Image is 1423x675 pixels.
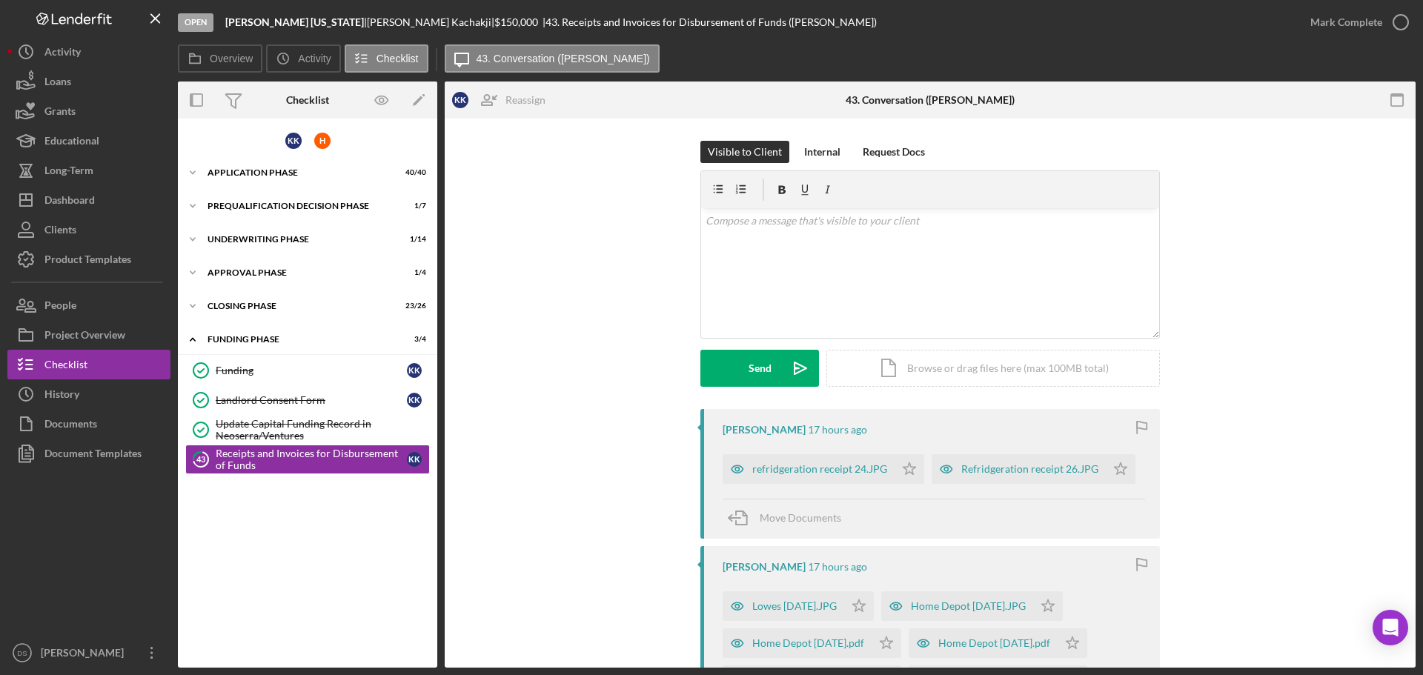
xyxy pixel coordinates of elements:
[7,215,170,245] button: Clients
[961,463,1098,475] div: Refridgeration receipt 26.JPG
[723,561,806,573] div: [PERSON_NAME]
[208,302,389,310] div: Closing Phase
[477,53,650,64] label: 43. Conversation ([PERSON_NAME])
[909,628,1087,658] button: Home Depot [DATE].pdf
[216,448,407,471] div: Receipts and Invoices for Disbursement of Funds
[44,96,76,130] div: Grants
[855,141,932,163] button: Request Docs
[314,133,331,149] div: H
[7,290,170,320] button: People
[808,561,867,573] time: 2025-09-10 22:15
[7,185,170,215] button: Dashboard
[377,53,419,64] label: Checklist
[266,44,340,73] button: Activity
[543,16,877,28] div: | 43. Receipts and Invoices for Disbursement of Funds ([PERSON_NAME])
[216,394,407,406] div: Landlord Consent Form
[208,168,389,177] div: Application Phase
[44,37,81,70] div: Activity
[1373,610,1408,645] div: Open Intercom Messenger
[7,245,170,274] button: Product Templates
[808,424,867,436] time: 2025-09-10 22:50
[7,156,170,185] button: Long-Term
[44,439,142,472] div: Document Templates
[44,379,79,413] div: History
[399,268,426,277] div: 1 / 4
[285,133,302,149] div: K K
[452,92,468,108] div: K K
[17,649,27,657] text: DS
[505,85,545,115] div: Reassign
[752,463,887,475] div: refridgeration receipt 24.JPG
[345,44,428,73] button: Checklist
[178,13,213,32] div: Open
[723,628,901,658] button: Home Depot [DATE].pdf
[208,202,389,210] div: Prequalification Decision Phase
[286,94,329,106] div: Checklist
[208,335,389,344] div: Funding Phase
[7,350,170,379] a: Checklist
[196,454,205,464] tspan: 43
[44,126,99,159] div: Educational
[44,245,131,278] div: Product Templates
[399,202,426,210] div: 1 / 7
[208,268,389,277] div: Approval Phase
[7,320,170,350] button: Project Overview
[7,67,170,96] button: Loans
[7,409,170,439] button: Documents
[7,638,170,668] button: DS[PERSON_NAME]
[797,141,848,163] button: Internal
[7,379,170,409] button: History
[7,37,170,67] button: Activity
[700,350,819,387] button: Send
[367,16,494,28] div: [PERSON_NAME] Kachakji |
[399,235,426,244] div: 1 / 14
[298,53,331,64] label: Activity
[399,335,426,344] div: 3 / 4
[178,44,262,73] button: Overview
[749,350,772,387] div: Send
[225,16,364,28] b: [PERSON_NAME] [US_STATE]
[494,16,538,28] span: $150,000
[210,53,253,64] label: Overview
[44,320,125,353] div: Project Overview
[185,415,430,445] a: Update Capital Funding Record in Neoserra/Ventures
[708,141,782,163] div: Visible to Client
[407,363,422,378] div: K K
[44,185,95,219] div: Dashboard
[445,85,560,115] button: KKReassign
[846,94,1015,106] div: 43. Conversation ([PERSON_NAME])
[407,452,422,467] div: K K
[7,439,170,468] button: Document Templates
[216,365,407,376] div: Funding
[881,591,1063,621] button: Home Depot [DATE].JPG
[44,409,97,442] div: Documents
[407,393,422,408] div: K K
[1296,7,1416,37] button: Mark Complete
[37,638,133,671] div: [PERSON_NAME]
[44,67,71,100] div: Loans
[185,445,430,474] a: 43Receipts and Invoices for Disbursement of FundsKK
[1310,7,1382,37] div: Mark Complete
[938,637,1050,649] div: Home Depot [DATE].pdf
[723,424,806,436] div: [PERSON_NAME]
[7,126,170,156] button: Educational
[399,302,426,310] div: 23 / 26
[208,235,389,244] div: Underwriting Phase
[723,499,856,536] button: Move Documents
[804,141,840,163] div: Internal
[7,96,170,126] button: Grants
[185,385,430,415] a: Landlord Consent FormKK
[723,591,874,621] button: Lowes [DATE].JPG
[445,44,660,73] button: 43. Conversation ([PERSON_NAME])
[44,215,76,248] div: Clients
